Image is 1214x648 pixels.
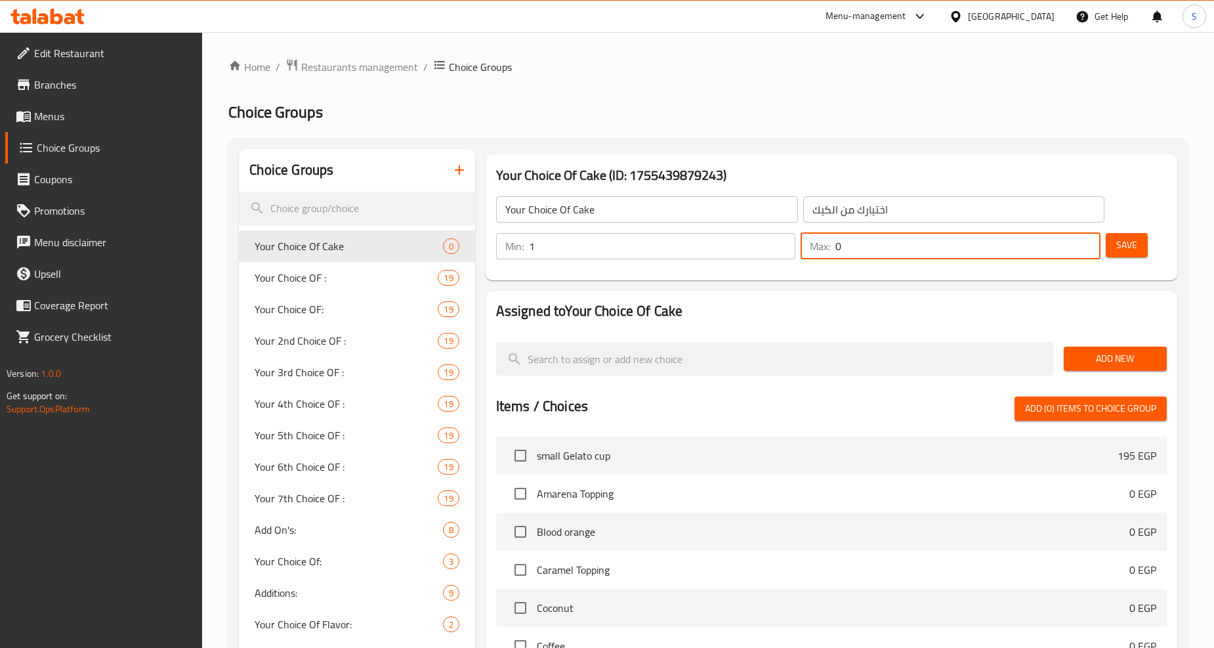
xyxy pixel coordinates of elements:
span: Select choice [507,442,534,469]
span: Select choice [507,594,534,622]
button: Add New [1064,347,1167,371]
span: 19 [438,492,458,505]
span: 19 [438,429,458,442]
span: Your Choice Of: [255,553,442,569]
span: Your Choice OF : [255,270,438,286]
input: search [239,192,474,225]
span: Get support on: [7,387,67,404]
span: 19 [438,335,458,347]
p: 0 EGP [1129,524,1156,540]
div: Your Choice Of Flavor:2 [239,609,474,640]
li: / [276,59,280,75]
span: 8 [444,524,459,536]
input: search [496,342,1053,376]
div: Choices [438,270,459,286]
span: 3 [444,555,459,568]
span: Additions: [255,585,442,601]
span: 2 [444,618,459,631]
span: Your 4th Choice OF : [255,396,438,412]
div: Your Choice Of:3 [239,546,474,577]
a: Promotions [5,195,203,227]
a: Support.OpsPlatform [7,400,90,418]
div: Your 7th Choice OF :19 [239,483,474,514]
span: Promotions [34,203,192,219]
h2: Choice Groups [249,160,333,180]
span: Menu disclaimer [34,234,192,250]
span: Your Choice Of Flavor: [255,616,442,632]
span: 1.0.0 [41,365,61,382]
nav: breadcrumb [228,58,1188,76]
div: Your 2nd Choice OF :19 [239,325,474,356]
span: Your 7th Choice OF : [255,490,438,506]
li: / [423,59,428,75]
h3: Your Choice Of Cake (ID: 1755439879243) [496,165,1167,186]
span: Your 3rd Choice OF : [255,364,438,380]
div: Choices [438,364,459,380]
div: Choices [443,553,459,569]
div: Your 3rd Choice OF :19 [239,356,474,388]
span: Add On's: [255,522,442,538]
a: Coupons [5,163,203,195]
span: Choice Groups [37,140,192,156]
span: Menus [34,108,192,124]
a: Menus [5,100,203,132]
span: Edit Restaurant [34,45,192,61]
p: Max: [810,238,830,254]
div: Your Choice OF:19 [239,293,474,325]
div: Choices [438,490,459,506]
span: Your 2nd Choice OF : [255,333,438,349]
span: 19 [438,398,458,410]
a: Menu disclaimer [5,227,203,258]
div: Choices [443,238,459,254]
button: Save [1106,233,1148,257]
span: Amarena Topping [537,486,1129,502]
p: 0 EGP [1129,562,1156,578]
div: Choices [438,427,459,443]
span: Select choice [507,480,534,508]
a: Edit Restaurant [5,37,203,69]
a: Grocery Checklist [5,321,203,353]
div: [GEOGRAPHIC_DATA] [968,9,1055,24]
span: Select choice [507,518,534,546]
h2: Assigned to Your Choice Of Cake [496,301,1167,321]
div: Choices [443,522,459,538]
div: Choices [438,301,459,317]
span: Coupons [34,171,192,187]
p: 0 EGP [1129,600,1156,616]
div: Choices [443,585,459,601]
span: Select choice [507,556,534,584]
span: Version: [7,365,39,382]
div: Choices [438,459,459,475]
div: Additions:9 [239,577,474,609]
span: 19 [438,272,458,284]
span: Save [1116,237,1137,253]
span: 19 [438,461,458,473]
span: Restaurants management [301,59,418,75]
span: Choice Groups [228,97,323,127]
span: Choice Groups [449,59,512,75]
div: Choices [438,396,459,412]
button: Add (0) items to choice group [1015,397,1167,421]
div: Your 6th Choice OF :19 [239,451,474,483]
span: Your 5th Choice OF : [255,427,438,443]
p: Min: [505,238,524,254]
a: Upsell [5,258,203,290]
div: Add On's:8 [239,514,474,546]
span: 19 [438,366,458,379]
span: Coverage Report [34,297,192,313]
span: small Gelato cup [537,448,1118,464]
span: S [1192,9,1197,24]
span: Branches [34,77,192,93]
a: Coverage Report [5,290,203,321]
a: Restaurants management [285,58,418,76]
div: Your 4th Choice OF :19 [239,388,474,420]
span: Blood orange [537,524,1129,540]
span: Grocery Checklist [34,329,192,345]
span: 19 [438,303,458,316]
span: 0 [444,240,459,253]
span: Add (0) items to choice group [1025,400,1156,417]
div: Your Choice OF :19 [239,262,474,293]
span: Caramel Topping [537,562,1129,578]
div: Menu-management [826,9,906,24]
h2: Items / Choices [496,397,588,416]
